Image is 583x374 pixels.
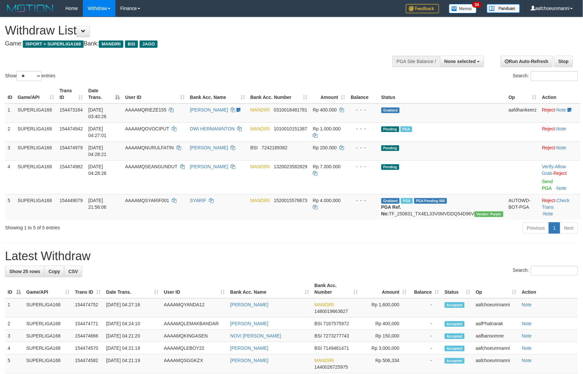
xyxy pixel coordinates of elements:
td: · · [540,194,581,220]
td: aafchoeunmanni [473,298,519,318]
td: 5 [5,194,15,220]
span: Copy 1520015578673 to clipboard [274,198,307,203]
span: AAAAMQSEANGUNDUT [125,164,177,169]
td: 2 [5,122,15,141]
span: Copy 1010010151387 to clipboard [274,126,307,131]
span: MANDIRI [99,40,123,48]
a: Verify [542,164,554,169]
td: 1 [5,298,24,318]
span: 154474979 [59,145,83,150]
a: Show 25 rows [5,266,44,277]
td: · [540,122,581,141]
td: aafbansomne [473,330,519,342]
div: - - - [351,107,376,113]
span: [DATE] 04:27:01 [88,126,106,138]
span: 154473164 [59,107,83,112]
span: Grabbed [381,108,400,113]
th: Date Trans.: activate to sort column ascending [103,279,161,298]
td: Rp 3,000,000 [361,342,410,354]
div: PGA Site Balance / [392,56,440,67]
img: MOTION_logo.png [5,3,55,13]
span: Show 25 rows [9,269,40,274]
a: Reject [542,145,555,150]
a: Copy [44,266,64,277]
th: Date Trans.: activate to sort column descending [86,85,122,104]
input: Search: [531,71,578,81]
th: User ID: activate to sort column ascending [122,85,187,104]
span: AAAAMQSYARIF001 [125,198,169,203]
td: - [410,354,442,373]
span: MANDIRI [315,302,334,307]
a: Reject [554,171,567,176]
span: None selected [444,59,476,64]
span: [DATE] 21:56:06 [88,198,106,210]
div: - - - [351,144,376,151]
span: Vendor URL: https://trx4.1velocity.biz [475,211,503,217]
input: Search: [531,266,578,276]
th: Action [519,279,578,298]
span: Rp 1.000.000 [313,126,341,131]
th: Status: activate to sort column ascending [442,279,473,298]
th: Game/API: activate to sort column ascending [24,279,72,298]
span: Copy 1440026725975 to clipboard [315,364,348,370]
a: Run Auto-Refresh [501,56,553,67]
img: Feedback.jpg [406,4,439,13]
a: [PERSON_NAME] [190,164,228,169]
span: Rp 7.000.000 [313,164,341,169]
td: 4 [5,160,15,194]
span: MANDIRI [315,358,334,363]
a: Note [522,358,532,363]
a: [PERSON_NAME] [230,358,268,363]
td: - [410,318,442,330]
span: Pending [381,164,399,170]
th: Status [379,85,506,104]
div: - - - [351,125,376,132]
td: [DATE] 04:24:10 [103,318,161,330]
td: [DATE] 04:27:16 [103,298,161,318]
span: Marked by aafchoeunmanni [401,198,413,204]
a: Send PGA [542,179,553,191]
span: Accepted [445,321,465,327]
a: Next [560,222,578,234]
td: AUTOWD-BOT-PGA [506,194,540,220]
span: 154474982 [59,164,83,169]
th: Balance [348,85,379,104]
td: SUPERLIGA168 [24,354,72,373]
span: MANDIRI [250,126,270,131]
span: AAAAMQRIEZE155 [125,107,166,112]
span: [DATE] 04:28:21 [88,145,106,157]
a: Reject [542,198,555,203]
th: ID [5,85,15,104]
span: · [542,164,566,176]
a: Reject [542,107,555,112]
h4: Game: Bank: [5,40,382,47]
span: Copy 7273277743 to clipboard [323,333,349,338]
span: Marked by aafchoeunmanni [401,126,412,132]
td: [DATE] 04:21:19 [103,354,161,373]
th: User ID: activate to sort column ascending [161,279,227,298]
td: · [540,141,581,160]
td: SUPERLIGA168 [24,342,72,354]
div: - - - [351,197,376,204]
td: SUPERLIGA168 [15,122,57,141]
td: AAAAMQSGGKZX [161,354,227,373]
span: Rp 400.000 [313,107,337,112]
td: aafchoeunmanni [473,354,519,373]
th: Bank Acc. Name: activate to sort column ascending [187,85,248,104]
span: [DATE] 03:40:26 [88,107,106,119]
span: ISPORT > SUPERLIGA168 [23,40,84,48]
a: SYARIF [190,198,207,203]
button: None selected [440,56,484,67]
th: Bank Acc. Number: activate to sort column ascending [312,279,361,298]
a: [PERSON_NAME] [230,302,268,307]
td: SUPERLIGA168 [15,194,57,220]
th: Bank Acc. Number: activate to sort column ascending [248,85,310,104]
a: [PERSON_NAME] [230,345,268,351]
a: Note [544,211,553,216]
td: - [410,298,442,318]
span: 34 [472,2,481,8]
a: Note [522,345,532,351]
b: PGA Ref. No: [381,204,401,216]
span: Pending [381,126,399,132]
span: Accepted [445,358,465,364]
